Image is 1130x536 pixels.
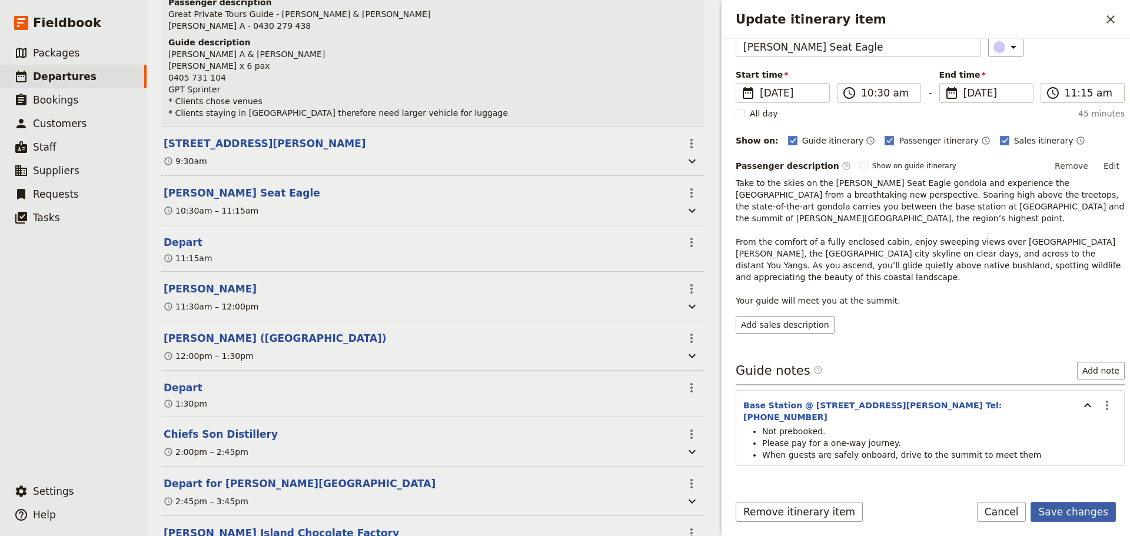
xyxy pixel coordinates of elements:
span: Fieldbook [33,14,101,32]
span: Settings [33,485,74,497]
h4: Guide description [168,36,699,48]
span: Bookings [33,94,78,106]
h2: Update itinerary item [736,11,1101,28]
span: [DATE] [760,86,822,100]
div: 2:00pm – 2:45pm [164,446,248,458]
span: Passenger itinerary [899,135,978,147]
button: Edit this itinerary item [164,427,278,441]
span: ​ [842,161,851,171]
button: Save changes [1031,502,1116,522]
span: Tasks [33,212,60,224]
button: Time shown on guide itinerary [866,134,875,148]
span: Packages [33,47,79,59]
span: Guide itinerary [802,135,864,147]
h3: Guide notes [736,362,823,379]
span: Not prebooked. [762,427,826,436]
span: Staff [33,141,56,153]
div: 1:30pm [164,398,207,410]
span: Customers [33,118,87,129]
button: Add note [1077,362,1125,379]
div: 10:30am – 11:15am [164,205,258,217]
span: Help [33,509,56,521]
div: 12:00pm – 1:30pm [164,350,254,362]
span: ​ [741,86,755,100]
span: Please pay for a one-way journey. [762,438,901,448]
button: Actions [682,424,702,444]
span: All day [750,108,778,119]
span: ​ [1046,86,1060,100]
button: Edit this itinerary item [164,235,202,249]
div: 2:45pm – 3:45pm [164,495,248,507]
button: Actions [682,183,702,203]
button: Remove itinerary item [736,502,863,522]
p: Take to the skies on the [PERSON_NAME] Seat Eagle gondola and experience the [GEOGRAPHIC_DATA] fr... [736,177,1125,307]
span: Suppliers [33,165,79,177]
button: Remove [1049,157,1094,175]
button: Close drawer [1101,9,1121,29]
span: End time [939,69,1033,81]
button: Edit this itinerary item [164,477,436,491]
button: Base Station @ [STREET_ADDRESS][PERSON_NAME] Tel: [PHONE_NUMBER] [743,399,1073,423]
div: 11:30am – 12:00pm [164,301,258,312]
button: Actions [682,232,702,252]
div: 9:30am [164,155,207,167]
span: Departures [33,71,97,82]
button: Edit this itinerary item [164,331,387,345]
span: - [928,85,932,103]
span: When guests are safely onboard, drive to the summit to meet them [762,450,1041,460]
span: ​ [945,86,959,100]
span: [DATE] [963,86,1026,100]
div: ​ [995,40,1021,54]
button: Edit this itinerary item [164,282,257,296]
button: Edit this itinerary item [164,137,366,151]
button: Edit [1098,157,1125,175]
span: Show on guide itinerary [872,161,956,171]
span: 45 minutes [1078,108,1125,119]
button: Actions [1097,395,1117,415]
button: Actions [682,378,702,398]
input: ​ [1065,86,1117,100]
button: Edit this itinerary item [164,186,320,200]
span: Sales itinerary [1014,135,1073,147]
span: ​ [813,365,823,379]
span: Requests [33,188,79,200]
input: ​ [861,86,913,100]
button: Edit this itinerary item [164,381,202,395]
button: Actions [682,328,702,348]
span: ​ [813,365,823,375]
button: ​ [988,37,1023,57]
p: Great Private Tours Guide - [PERSON_NAME] & [PERSON_NAME] [PERSON_NAME] A - 0430 279 438 [168,8,699,32]
button: Time shown on sales itinerary [1076,134,1085,148]
input: Name [736,37,981,57]
p: [PERSON_NAME] A & [PERSON_NAME] [PERSON_NAME] x 6 pax 0405 731 104 GPT Sprinter * Clients chose v... [168,48,699,119]
button: Actions [682,134,702,154]
button: Add sales description [736,316,835,334]
button: Actions [682,279,702,299]
div: Show on: [736,135,779,147]
div: 11:15am [164,252,212,264]
span: Start time [736,69,830,81]
button: Actions [682,474,702,494]
button: Time shown on passenger itinerary [981,134,991,148]
span: ​ [842,86,856,100]
button: Cancel [977,502,1026,522]
label: Passenger description [736,160,851,172]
